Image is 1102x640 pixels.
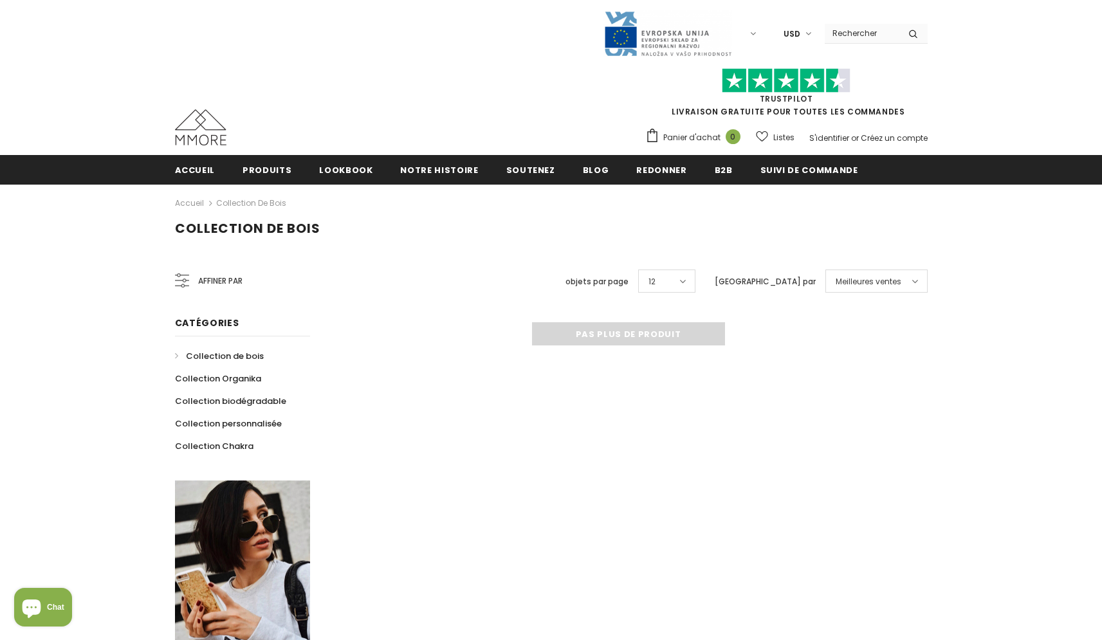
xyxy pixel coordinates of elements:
label: [GEOGRAPHIC_DATA] par [715,275,816,288]
a: Javni Razpis [603,28,732,39]
a: Accueil [175,155,216,184]
span: USD [784,28,800,41]
a: TrustPilot [760,93,813,104]
img: Faites confiance aux étoiles pilotes [722,68,850,93]
span: Meilleures ventes [836,275,901,288]
span: Produits [243,164,291,176]
span: Affiner par [198,274,243,288]
a: Suivi de commande [760,155,858,184]
a: Produits [243,155,291,184]
span: Collection de bois [175,219,320,237]
a: B2B [715,155,733,184]
span: Collection Organika [175,372,261,385]
a: soutenez [506,155,555,184]
a: Collection Chakra [175,435,253,457]
a: Panier d'achat 0 [645,128,747,147]
a: Notre histoire [400,155,478,184]
span: Accueil [175,164,216,176]
a: Collection biodégradable [175,390,286,412]
span: Catégories [175,316,239,329]
span: 12 [648,275,656,288]
input: Search Site [825,24,899,42]
a: Blog [583,155,609,184]
span: Notre histoire [400,164,478,176]
img: Cas MMORE [175,109,226,145]
span: or [851,133,859,143]
a: Collection Organika [175,367,261,390]
span: Lookbook [319,164,372,176]
span: Panier d'achat [663,131,721,144]
span: Listes [773,131,794,144]
span: Collection biodégradable [175,395,286,407]
span: Suivi de commande [760,164,858,176]
a: Collection de bois [216,197,286,208]
a: Redonner [636,155,686,184]
a: S'identifier [809,133,849,143]
span: Collection Chakra [175,440,253,452]
span: 0 [726,129,740,144]
a: Collection personnalisée [175,412,282,435]
span: B2B [715,164,733,176]
span: LIVRAISON GRATUITE POUR TOUTES LES COMMANDES [645,74,928,117]
span: Collection personnalisée [175,417,282,430]
span: soutenez [506,164,555,176]
a: Lookbook [319,155,372,184]
img: Javni Razpis [603,10,732,57]
span: Redonner [636,164,686,176]
label: objets par page [565,275,629,288]
span: Collection de bois [186,350,264,362]
a: Listes [756,126,794,149]
a: Accueil [175,196,204,211]
span: Blog [583,164,609,176]
a: Créez un compte [861,133,928,143]
a: Collection de bois [175,345,264,367]
inbox-online-store-chat: Shopify online store chat [10,588,76,630]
